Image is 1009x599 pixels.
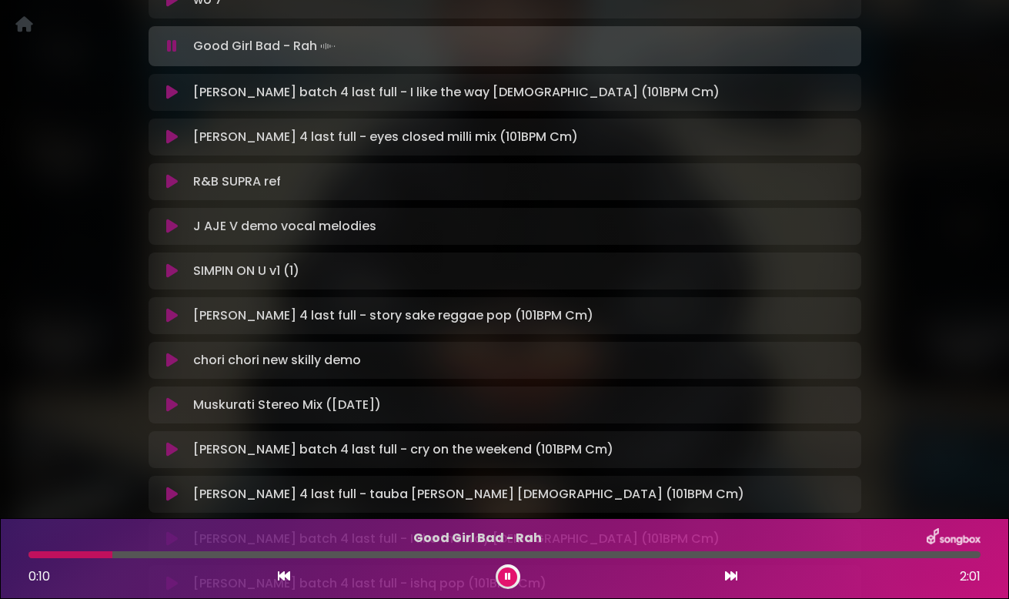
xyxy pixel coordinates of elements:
[193,351,852,370] p: chori chori new skilly demo
[28,567,50,585] span: 0:10
[193,440,852,459] p: [PERSON_NAME] batch 4 last full - cry on the weekend (101BPM Cm)
[193,485,852,504] p: [PERSON_NAME] 4 last full - tauba [PERSON_NAME] [DEMOGRAPHIC_DATA] (101BPM Cm)
[193,128,852,146] p: [PERSON_NAME] 4 last full - eyes closed milli mix (101BPM Cm)
[193,306,852,325] p: [PERSON_NAME] 4 last full - story sake reggae pop (101BPM Cm)
[193,83,852,102] p: [PERSON_NAME] batch 4 last full - I like the way [DEMOGRAPHIC_DATA] (101BPM Cm)
[317,35,339,57] img: waveform4.gif
[193,35,852,57] p: Good Girl Bad - Rah
[193,172,852,191] p: R&B SUPRA ref
[193,396,852,414] p: Muskurati Stereo Mix ([DATE])
[193,217,852,236] p: J AJE V demo vocal melodies
[960,567,981,586] span: 2:01
[193,262,852,280] p: SIMPIN ON U v1 (1)
[927,528,981,548] img: songbox-logo-white.png
[28,529,927,547] p: Good Girl Bad - Rah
